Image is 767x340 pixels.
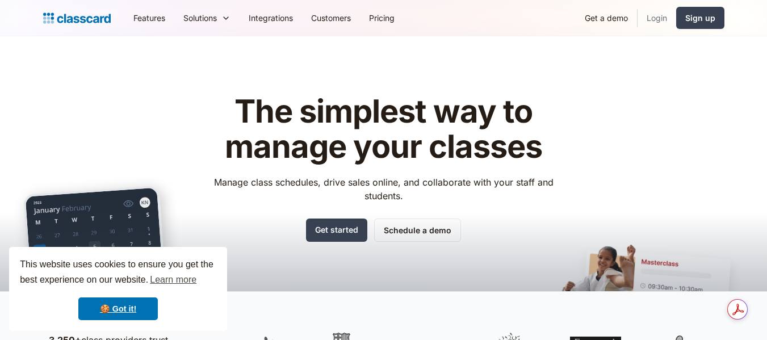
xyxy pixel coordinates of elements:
a: Sign up [676,7,724,29]
h1: The simplest way to manage your classes [203,94,564,164]
a: dismiss cookie message [78,297,158,320]
a: Integrations [240,5,302,31]
a: Customers [302,5,360,31]
div: Sign up [685,12,715,24]
div: Solutions [174,5,240,31]
div: cookieconsent [9,247,227,331]
a: Login [638,5,676,31]
a: Get a demo [576,5,637,31]
a: home [43,10,111,26]
a: learn more about cookies [148,271,198,288]
span: This website uses cookies to ensure you get the best experience on our website. [20,258,216,288]
div: Solutions [183,12,217,24]
a: Features [124,5,174,31]
a: Pricing [360,5,404,31]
